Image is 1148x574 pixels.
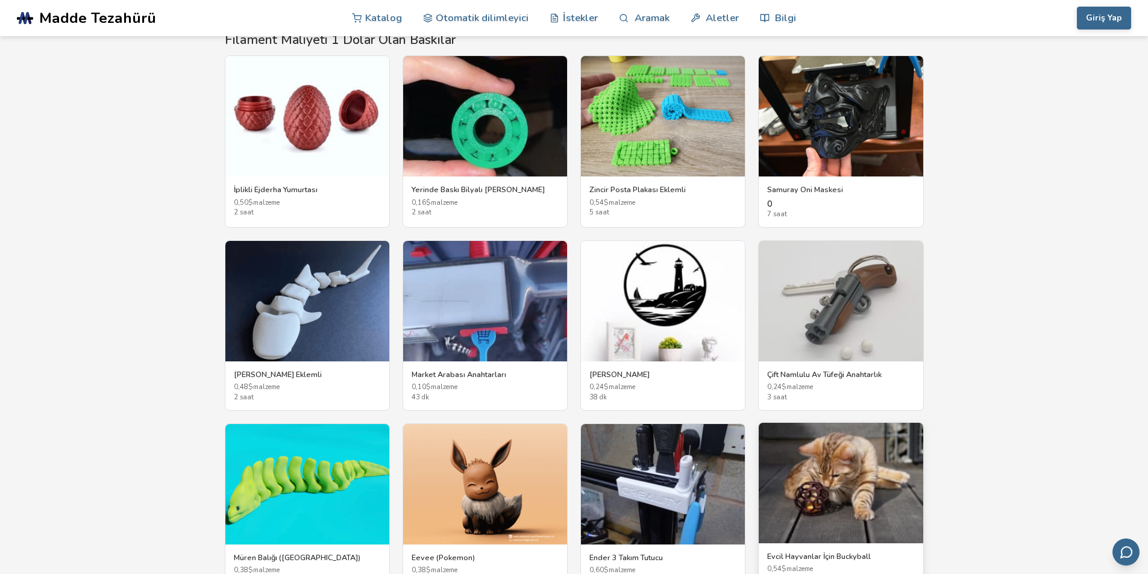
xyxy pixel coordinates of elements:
[604,198,609,207] font: $
[253,382,280,392] font: malzeme
[403,424,567,544] img: Eevee (Pokemon)
[589,552,663,563] font: Ender 3 Takım Tutucu
[253,198,280,207] font: malzeme
[225,31,456,48] font: Filament Maliyeti 1 Dolar Olan Baskılar
[234,552,360,563] font: Müren Balığı ([GEOGRAPHIC_DATA])
[403,56,567,176] img: Yerinde Baskı Bilyalı Rulman
[589,198,604,207] font: 0,54
[767,210,787,219] font: 7 saat
[1112,538,1140,566] button: E-posta yoluyla geri bildirim gönderin
[426,382,431,392] font: $
[759,423,923,543] img: Evcil Hayvanlar İçin Buckyball
[1077,7,1131,30] button: Giriş Yap
[225,55,390,228] a: İplikli Ejderha Yumurtasıİplikli Ejderha Yumurtası0,50$malzeme2 saat
[412,198,426,207] font: 0,16
[759,241,923,361] img: Çift Namlulu Av Tüfeği Anahtarlık
[234,382,248,392] font: 0,48
[225,424,389,544] img: Müren Balığı (Eklemli)
[234,393,254,402] font: 2 saat
[767,369,882,379] font: Çift Namlulu Av Tüfeği Anahtarlık
[706,11,739,25] font: Aletler
[234,184,318,195] font: İplikli Ejderha Yumurtası
[225,240,390,411] a: Balina Köpekbalığı Eklemli[PERSON_NAME] Eklemli0,48$malzeme2 saat
[403,240,568,411] a: Market Arabası AnahtarlarıMarket Arabası Anahtarları0,10$malzeme43 dk
[412,393,429,402] font: 43 dk
[767,551,871,561] font: Evcil Hayvanlar İçin Buckyball
[581,56,745,176] img: Zincir Posta Plakası Eklemli
[412,369,506,379] font: Market Arabası Anahtarları
[581,241,745,361] img: Deniz feneri
[609,382,635,392] font: malzeme
[580,240,745,411] a: Deniz feneri[PERSON_NAME]0,24$malzeme38 dk
[786,382,813,392] font: malzeme
[767,393,787,402] font: 3 saat
[412,208,431,217] font: 2 saat
[589,369,650,379] font: [PERSON_NAME]
[635,11,670,25] font: Aramak
[1086,12,1122,23] font: Giriş Yap
[767,564,782,573] font: 0,54
[581,424,745,544] img: Ender 3 Takım Tutucu
[412,382,426,392] font: 0,10
[412,184,545,195] font: Yerinde Baskı Bilyalı [PERSON_NAME]
[234,198,248,207] font: 0,50
[609,198,635,207] font: malzeme
[225,56,389,176] img: İplikli Ejderha Yumurtası
[403,241,567,361] img: Market Arabası Anahtarları
[225,241,389,361] img: Balina Köpekbalığı Eklemli
[431,382,457,392] font: malzeme
[758,55,923,228] a: Samuray Oni MaskesiSamuray Oni Maskesi07 saat
[589,208,609,217] font: 5 saat
[39,8,156,28] font: Madde Tezahürü
[589,184,686,195] font: Zincir Posta Plakası Eklemli
[403,55,568,228] a: Yerinde Baskı Bilyalı RulmanYerinde Baskı Bilyalı [PERSON_NAME]0,16$malzeme2 saat
[767,382,782,392] font: 0,24
[248,198,253,207] font: $
[775,11,796,25] font: Bilgi
[436,11,529,25] font: Otomatik dilimleyici
[782,382,786,392] font: $
[767,184,843,195] font: Samuray Oni Maskesi
[248,382,253,392] font: $
[412,552,475,563] font: Eevee (Pokemon)
[563,11,598,25] font: İstekler
[431,198,457,207] font: malzeme
[589,393,607,402] font: 38 dk
[365,11,402,25] font: Katalog
[786,564,813,573] font: malzeme
[767,198,772,210] font: 0
[758,240,923,411] a: Çift Namlulu Av Tüfeği AnahtarlıkÇift Namlulu Av Tüfeği Anahtarlık0,24$malzeme3 saat
[589,382,604,392] font: 0,24
[580,55,745,228] a: Zincir Posta Plakası EklemliZincir Posta Plakası Eklemli0,54$malzeme5 saat
[759,56,923,176] img: Samuray Oni Maskesi
[604,382,609,392] font: $
[234,208,254,217] font: 2 saat
[782,564,786,573] font: $
[426,198,431,207] font: $
[234,369,322,379] font: [PERSON_NAME] Eklemli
